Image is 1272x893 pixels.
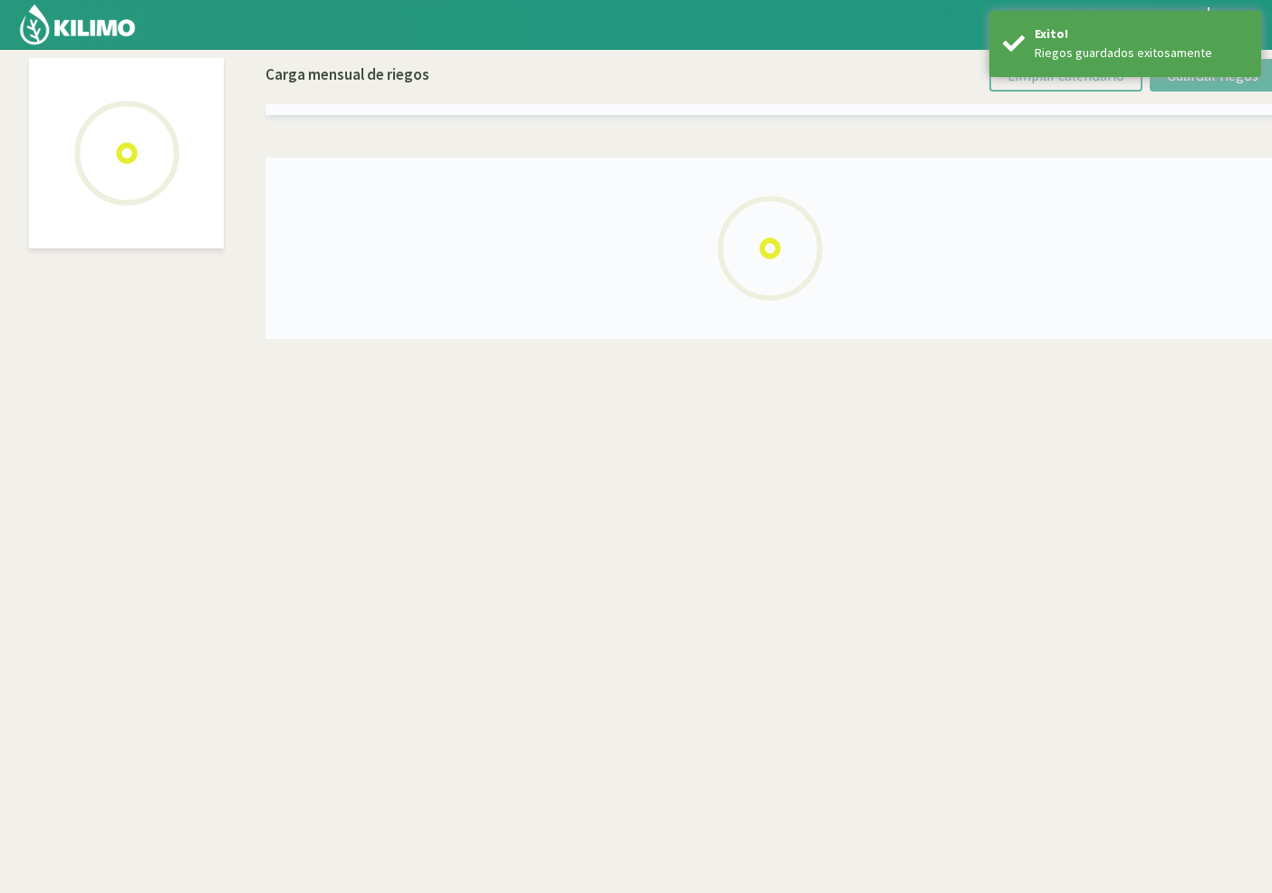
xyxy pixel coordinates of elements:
[18,3,137,46] img: Kilimo
[1035,24,1248,44] div: Exito!
[1035,44,1248,63] div: Riegos guardados exitosamente
[265,63,429,87] p: Carga mensual de riegos
[36,63,217,244] img: Loading...
[679,158,861,339] img: Loading...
